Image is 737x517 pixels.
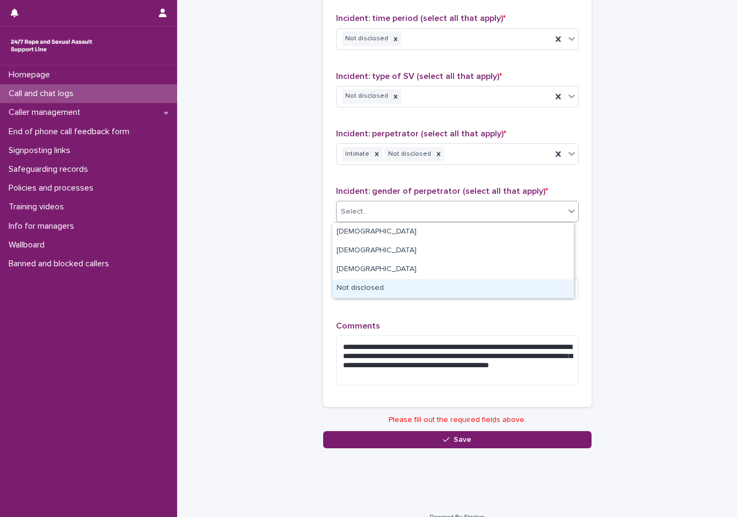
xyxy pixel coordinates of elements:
p: Banned and blocked callers [4,259,118,269]
span: Incident: time period (select all that apply) [336,14,506,23]
img: rhQMoQhaT3yELyF149Cw [9,35,94,56]
p: Wallboard [4,240,53,250]
p: Homepage [4,70,59,80]
button: Save [323,431,592,448]
div: Not disclosed [385,147,433,162]
div: Intimate [342,147,371,162]
p: Safeguarding records [4,164,97,174]
div: Not disclosed [342,32,390,46]
span: Incident: type of SV (select all that apply) [336,72,502,81]
p: Please fill out the required fields above. [323,416,592,425]
span: Save [454,436,471,443]
p: Caller management [4,107,89,118]
span: Incident: perpetrator (select all that apply) [336,129,506,138]
p: Info for managers [4,221,83,231]
span: Incident: gender of perpetrator (select all that apply) [336,187,548,195]
div: Not disclosed [342,89,390,104]
p: Signposting links [4,145,79,156]
div: Non-binary [332,260,574,279]
p: End of phone call feedback form [4,127,138,137]
div: Select... [341,206,368,217]
div: Not disclosed [332,279,574,298]
div: Male [332,223,574,242]
p: Policies and processes [4,183,102,193]
div: Female [332,242,574,260]
p: Training videos [4,202,72,212]
span: Comments [336,322,380,330]
p: Call and chat logs [4,89,82,99]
